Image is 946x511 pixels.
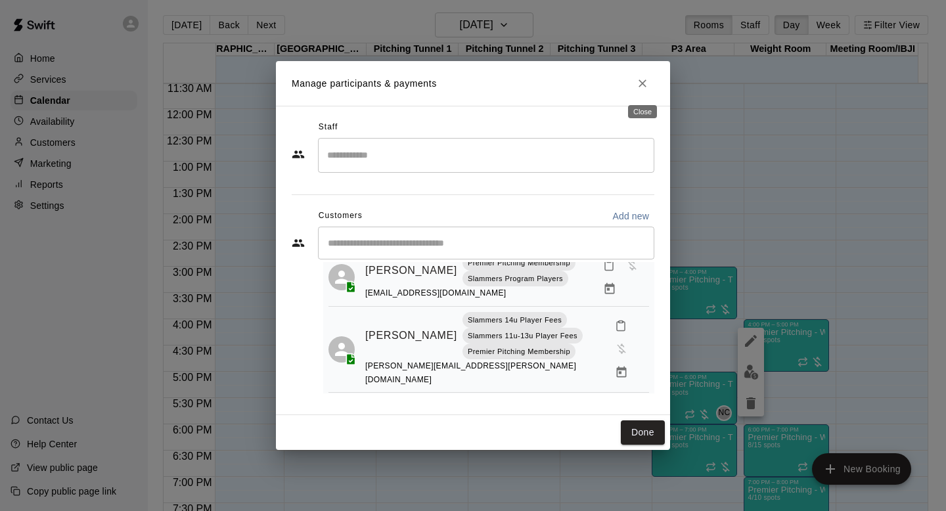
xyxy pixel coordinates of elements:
p: Add new [612,210,649,223]
a: [PERSON_NAME] [365,262,457,279]
div: Close [628,105,657,118]
svg: Staff [292,148,305,161]
span: [EMAIL_ADDRESS][DOMAIN_NAME] [365,288,507,298]
div: Search staff [318,138,654,173]
span: Staff [319,117,338,138]
span: Has not paid [620,259,644,270]
span: Customers [319,206,363,227]
div: Start typing to search customers... [318,227,654,259]
p: Premier Pitching Membership [468,257,570,269]
p: Slammers 14u Player Fees [468,315,562,326]
span: Has not paid [610,342,633,353]
span: [PERSON_NAME][EMAIL_ADDRESS][PERSON_NAME][DOMAIN_NAME] [365,361,576,384]
p: Slammers Program Players [468,273,563,284]
p: Slammers 11u-13u Player Fees [468,330,577,342]
a: [PERSON_NAME] [365,327,457,344]
p: Manage participants & payments [292,77,437,91]
button: Mark attendance [610,315,632,337]
button: Done [621,420,665,445]
button: Manage bookings & payment [598,277,621,301]
button: Close [631,72,654,95]
button: Add new [607,206,654,227]
button: Manage bookings & payment [610,361,633,384]
svg: Customers [292,236,305,250]
p: Premier Pitching Membership [468,346,570,357]
div: Aksel McKnight [328,264,355,290]
div: WIll Buckingham [328,336,355,363]
button: Mark attendance [598,254,620,277]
